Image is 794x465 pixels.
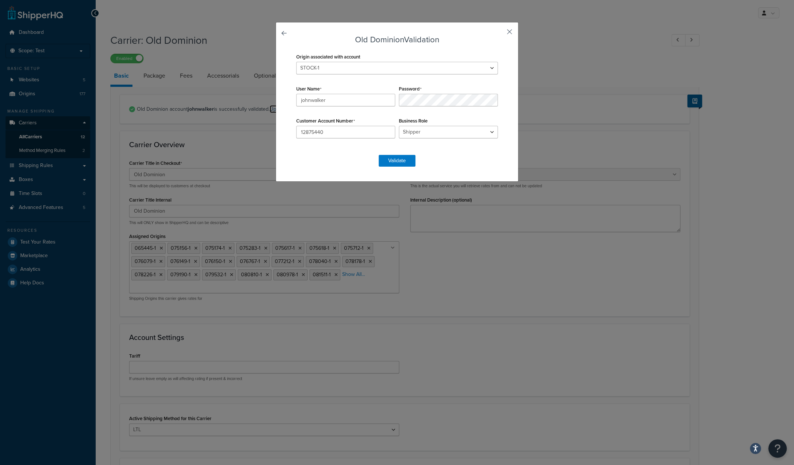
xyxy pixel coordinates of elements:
button: Validate [379,155,415,167]
label: Origin associated with account [296,54,360,60]
label: User Name [296,86,322,92]
label: Password [399,86,422,92]
h3: Old Dominion Validation [294,35,500,44]
label: Customer Account Number [296,118,355,124]
label: Business Role [399,118,428,124]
